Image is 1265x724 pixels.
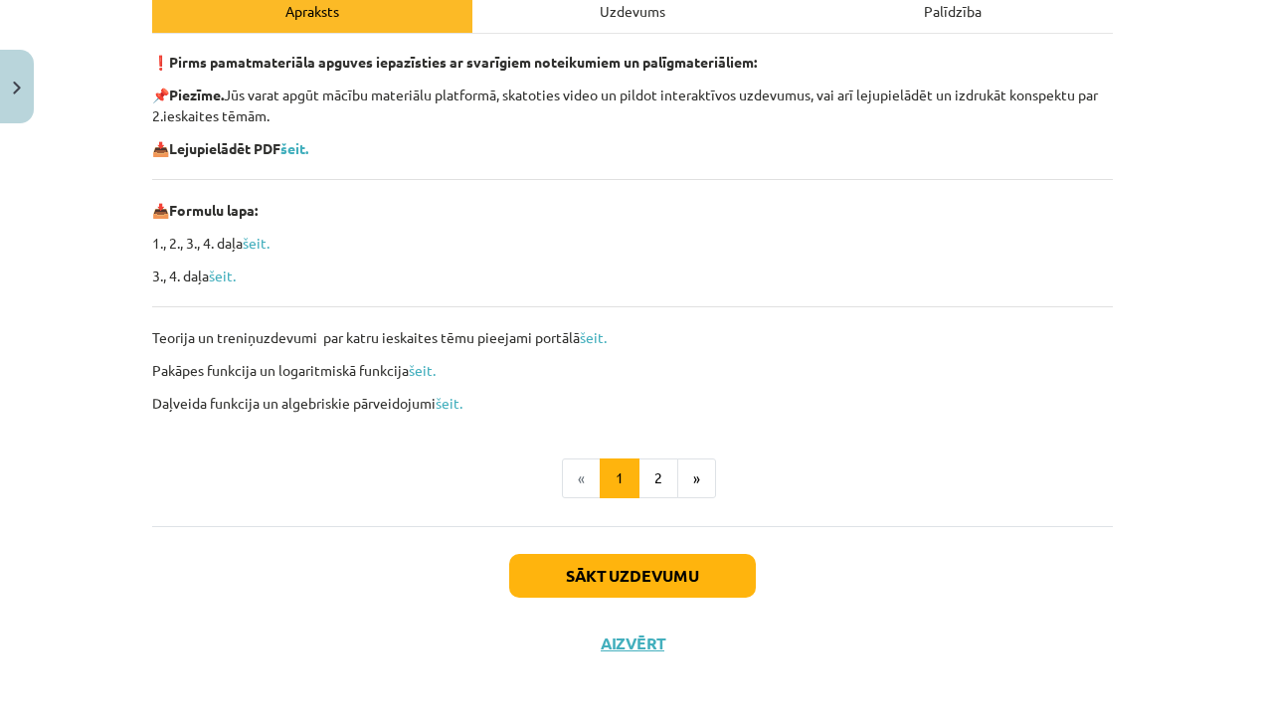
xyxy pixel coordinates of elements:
button: » [677,458,716,498]
b: Lejupielādēt PDF [169,139,280,157]
b: Piezīme. [169,86,224,103]
p: Pakāpes funkcija un logaritmiskā funkcija [152,360,1113,381]
strong: Pirms pamatmateriāla apguves iepazīsties ar svarīgiem noteikumiem un palīgmateriāliem: [169,53,757,71]
p: 📥 [152,138,1113,159]
nav: Page navigation example [152,458,1113,498]
p: Daļveida funkcija un algebriskie pārveidojumi [152,393,1113,414]
a: šeit. [209,267,236,284]
p: ❗ [152,52,1113,73]
a: šeit. [243,234,270,252]
p: 1., 2., 3., 4. daļa [152,233,1113,254]
b: Formulu lapa: [169,201,258,219]
a: šeit. [409,361,436,379]
button: 2 [638,458,678,498]
button: 1 [600,458,639,498]
p: Teorija un treniņuzdevumi par katru ieskaites tēmu pieejami portālā [152,327,1113,348]
button: Sākt uzdevumu [509,554,756,598]
a: šeit. [436,394,462,412]
a: šeit. [280,139,308,157]
a: šeit. [580,328,607,346]
img: icon-close-lesson-0947bae3869378f0d4975bcd49f059093ad1ed9edebbc8119c70593378902aed.svg [13,82,21,94]
p: 📥 [152,200,1113,221]
p: 3., 4. daļa [152,266,1113,286]
p: 📌 Jūs varat apgūt mācību materiālu platformā, skatoties video un pildot interaktīvos uzdevumus, v... [152,85,1113,126]
button: Aizvērt [595,633,670,653]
